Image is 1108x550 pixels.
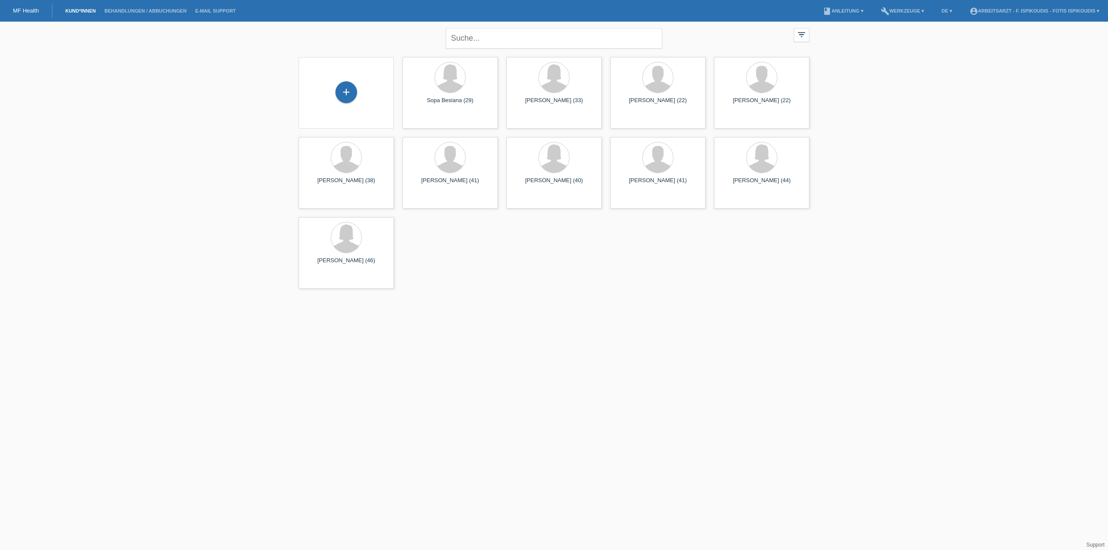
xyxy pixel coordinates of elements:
[306,177,387,191] div: [PERSON_NAME] (38)
[721,97,802,111] div: [PERSON_NAME] (22)
[617,97,699,111] div: [PERSON_NAME] (22)
[823,7,831,16] i: book
[965,8,1104,13] a: account_circleArbeitsarzt - F. Ispikoudis - Fotis Ispikoudis ▾
[13,7,39,14] a: MF Health
[818,8,867,13] a: bookAnleitung ▾
[336,85,357,100] div: Kund*in hinzufügen
[446,28,662,48] input: Suche...
[876,8,929,13] a: buildWerkzeuge ▾
[1086,542,1105,548] a: Support
[409,177,491,191] div: [PERSON_NAME] (41)
[881,7,889,16] i: build
[61,8,100,13] a: Kund*innen
[409,97,491,111] div: Sopa Besiana (29)
[191,8,240,13] a: E-Mail Support
[797,30,806,39] i: filter_list
[721,177,802,191] div: [PERSON_NAME] (44)
[513,97,595,111] div: [PERSON_NAME] (33)
[617,177,699,191] div: [PERSON_NAME] (41)
[306,257,387,271] div: [PERSON_NAME] (46)
[100,8,191,13] a: Behandlungen / Abbuchungen
[513,177,595,191] div: [PERSON_NAME] (40)
[937,8,956,13] a: DE ▾
[969,7,978,16] i: account_circle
